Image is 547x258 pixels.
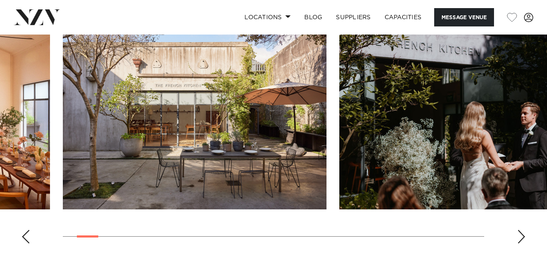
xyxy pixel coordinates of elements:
swiper-slide: 2 / 30 [63,16,326,209]
button: Message Venue [434,8,494,26]
img: nzv-logo.png [14,9,60,25]
a: BLOG [297,8,329,26]
a: SUPPLIERS [329,8,377,26]
a: Locations [238,8,297,26]
a: Capacities [378,8,429,26]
